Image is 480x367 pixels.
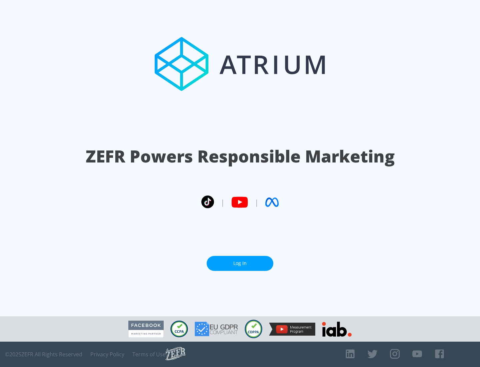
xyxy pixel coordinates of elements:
img: COPPA Compliant [245,320,262,338]
h1: ZEFR Powers Responsible Marketing [86,145,395,168]
img: YouTube Measurement Program [269,323,315,336]
span: | [255,197,259,207]
img: CCPA Compliant [170,321,188,337]
img: GDPR Compliant [195,322,238,336]
img: Facebook Marketing Partner [128,321,164,338]
a: Log In [207,256,273,271]
span: | [221,197,225,207]
a: Terms of Use [132,351,166,358]
a: Privacy Policy [90,351,124,358]
img: IAB [322,322,352,337]
span: © 2025 ZEFR All Rights Reserved [5,351,82,358]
